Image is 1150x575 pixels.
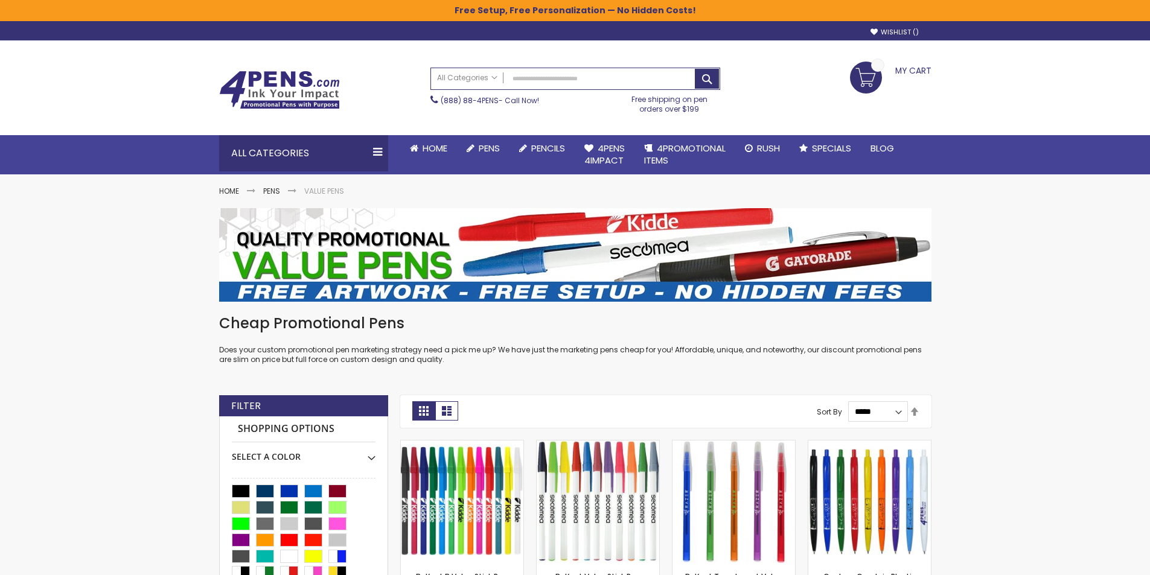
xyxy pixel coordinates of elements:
[412,401,435,421] strong: Grid
[672,440,795,563] img: Belfast Translucent Value Stick Pen
[619,90,720,114] div: Free shipping on pen orders over $199
[817,406,842,416] label: Sort By
[263,186,280,196] a: Pens
[219,186,239,196] a: Home
[808,440,931,563] img: Custom Cambria Plastic Retractable Ballpoint Pen - Monochromatic Body Color
[304,186,344,196] strong: Value Pens
[870,28,919,37] a: Wishlist
[219,314,931,333] h1: Cheap Promotional Pens
[401,440,523,563] img: Belfast B Value Stick Pen
[812,142,851,154] span: Specials
[219,314,931,365] div: Does your custom promotional pen marketing strategy need a pick me up? We have just the marketing...
[219,135,388,171] div: All Categories
[401,440,523,450] a: Belfast B Value Stick Pen
[808,440,931,450] a: Custom Cambria Plastic Retractable Ballpoint Pen - Monochromatic Body Color
[231,399,261,413] strong: Filter
[441,95,539,106] span: - Call Now!
[584,142,625,167] span: 4Pens 4impact
[437,73,497,83] span: All Categories
[232,442,375,463] div: Select A Color
[219,208,931,302] img: Value Pens
[219,71,340,109] img: 4Pens Custom Pens and Promotional Products
[644,142,726,167] span: 4PROMOTIONAL ITEMS
[423,142,447,154] span: Home
[861,135,904,162] a: Blog
[400,135,457,162] a: Home
[634,135,735,174] a: 4PROMOTIONALITEMS
[441,95,499,106] a: (888) 88-4PENS
[790,135,861,162] a: Specials
[479,142,500,154] span: Pens
[870,142,894,154] span: Blog
[431,68,503,88] a: All Categories
[537,440,659,563] img: Belfast Value Stick Pen
[672,440,795,450] a: Belfast Translucent Value Stick Pen
[531,142,565,154] span: Pencils
[510,135,575,162] a: Pencils
[757,142,780,154] span: Rush
[457,135,510,162] a: Pens
[537,440,659,450] a: Belfast Value Stick Pen
[735,135,790,162] a: Rush
[232,416,375,442] strong: Shopping Options
[575,135,634,174] a: 4Pens4impact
